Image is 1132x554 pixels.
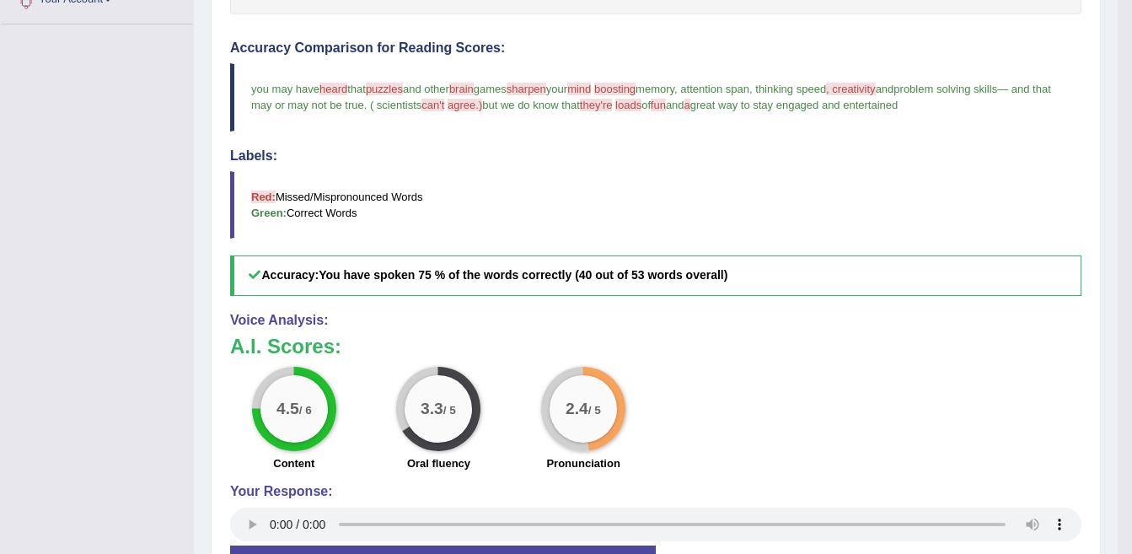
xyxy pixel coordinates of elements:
span: and other [403,83,449,95]
span: great way to stay engaged and entertained [690,99,898,111]
span: heard [319,83,347,95]
span: and [876,83,894,95]
span: loads [615,99,641,111]
span: , [674,83,678,95]
blockquote: Missed/Mispronounced Words Correct Words [230,171,1081,239]
h5: Accuracy: [230,255,1081,295]
span: you may have [251,83,319,95]
span: thinking speed [755,83,826,95]
b: Red: [251,191,276,203]
span: , [749,83,753,95]
small: / 5 [443,404,456,417]
span: mind [567,83,591,95]
span: — [997,83,1008,95]
span: brain [449,83,474,95]
span: and [666,99,684,111]
big: 2.4 [566,400,588,418]
label: Oral fluency [407,455,470,471]
h4: Your Response: [230,484,1081,499]
span: your [546,83,567,95]
big: 3.3 [421,400,444,418]
b: Green: [251,207,287,219]
span: scientists [377,99,421,111]
span: attention span [680,83,749,95]
span: games [474,83,507,95]
small: / 5 [588,404,601,417]
span: memory [636,83,674,95]
span: boosting [594,83,636,95]
span: of [641,99,651,111]
span: agree.) [448,99,482,111]
span: . ( [364,99,374,111]
h4: Labels: [230,148,1081,164]
h4: Accuracy Comparison for Reading Scores: [230,40,1081,56]
span: sharpen [507,83,546,95]
span: fun [651,99,666,111]
label: Content [273,455,314,471]
span: a [684,99,690,111]
span: problem solving skills [893,83,997,95]
span: puzzles [366,83,403,95]
b: You have spoken 75 % of the words correctly (40 out of 53 words overall) [319,268,727,282]
big: 4.5 [276,400,299,418]
span: , creativity [826,83,876,95]
span: that [347,83,366,95]
span: can't [421,99,444,111]
span: they're [580,99,613,111]
b: A.I. Scores: [230,335,341,358]
label: Pronunciation [546,455,620,471]
small: / 6 [299,404,312,417]
span: but we do know that [482,99,580,111]
h4: Voice Analysis: [230,313,1081,328]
